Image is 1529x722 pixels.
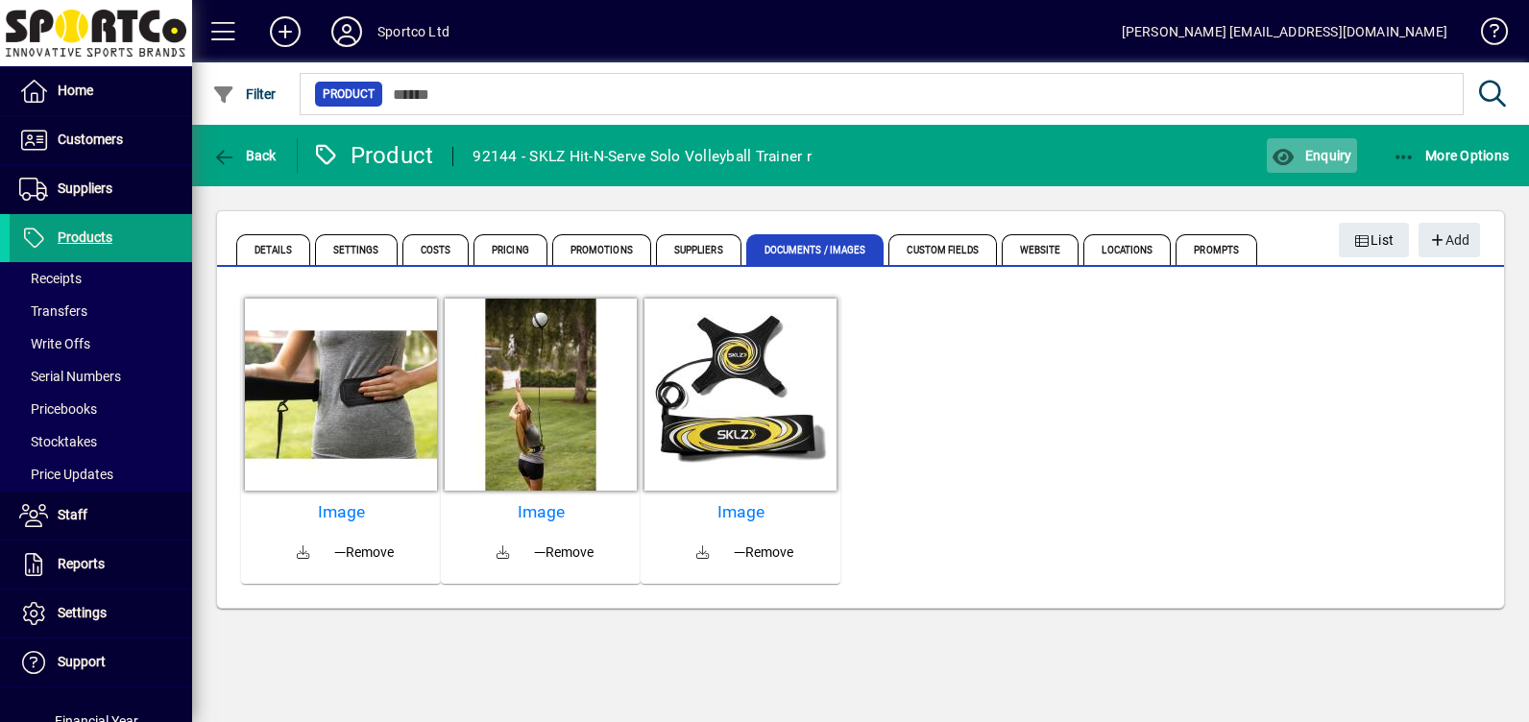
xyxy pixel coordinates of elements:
[280,530,327,576] a: Download
[255,14,316,49] button: Add
[19,467,113,482] span: Price Updates
[656,234,741,265] span: Suppliers
[10,541,192,589] a: Reports
[1267,138,1356,173] button: Enquiry
[1393,148,1510,163] span: More Options
[19,369,121,384] span: Serial Numbers
[58,556,105,571] span: Reports
[10,393,192,425] a: Pricebooks
[726,535,801,569] button: Remove
[1388,138,1515,173] button: More Options
[1176,234,1257,265] span: Prompts
[19,303,87,319] span: Transfers
[192,138,298,173] app-page-header-button: Back
[334,542,394,563] span: Remove
[1428,225,1469,256] span: Add
[327,535,401,569] button: Remove
[480,530,526,576] a: Download
[10,638,192,686] a: Support
[10,116,192,164] a: Customers
[58,180,112,196] span: Suppliers
[1002,234,1080,265] span: Website
[552,234,651,265] span: Promotions
[746,234,885,265] span: Documents / Images
[648,502,833,522] a: Image
[19,401,97,417] span: Pricebooks
[58,507,87,522] span: Staff
[1272,148,1351,163] span: Enquiry
[473,234,547,265] span: Pricing
[58,83,93,98] span: Home
[212,148,277,163] span: Back
[323,84,375,104] span: Product
[207,138,281,173] button: Back
[10,262,192,295] a: Receipts
[10,425,192,458] a: Stocktakes
[19,271,82,286] span: Receipts
[888,234,996,265] span: Custom Fields
[680,530,726,576] a: Download
[316,14,377,49] button: Profile
[449,502,633,522] a: Image
[19,336,90,351] span: Write Offs
[10,327,192,360] a: Write Offs
[402,234,470,265] span: Costs
[734,542,793,563] span: Remove
[473,141,812,172] div: 92144 - SKLZ Hit-N-Serve Solo Volleyball Trainer r
[19,434,97,449] span: Stocktakes
[377,16,449,47] div: Sportco Ltd
[10,295,192,327] a: Transfers
[1467,4,1505,66] a: Knowledge Base
[1122,16,1447,47] div: [PERSON_NAME] [EMAIL_ADDRESS][DOMAIN_NAME]
[207,77,281,111] button: Filter
[315,234,398,265] span: Settings
[58,132,123,147] span: Customers
[10,360,192,393] a: Serial Numbers
[212,86,277,102] span: Filter
[1339,223,1410,257] button: List
[312,140,434,171] div: Product
[10,492,192,540] a: Staff
[10,165,192,213] a: Suppliers
[1419,223,1480,257] button: Add
[10,458,192,491] a: Price Updates
[1083,234,1171,265] span: Locations
[534,542,594,563] span: Remove
[1354,225,1395,256] span: List
[249,502,433,522] a: Image
[10,590,192,638] a: Settings
[58,654,106,669] span: Support
[58,605,107,620] span: Settings
[58,229,112,245] span: Products
[236,234,310,265] span: Details
[526,535,601,569] button: Remove
[10,67,192,115] a: Home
